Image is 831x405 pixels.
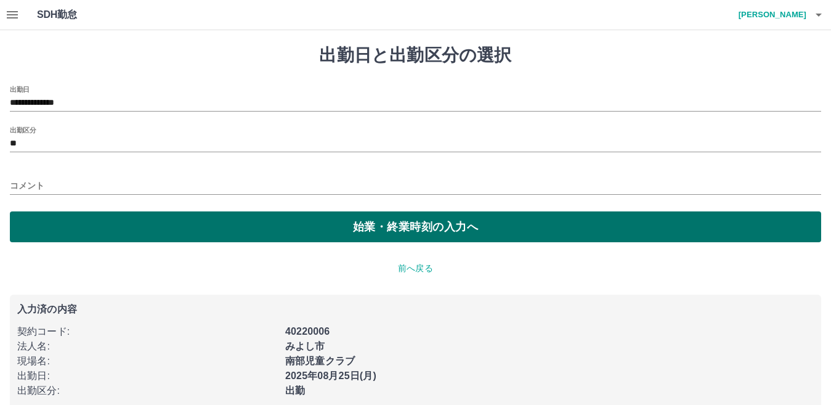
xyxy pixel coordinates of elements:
b: 出勤 [285,385,305,396]
p: 出勤区分 : [17,383,278,398]
b: 南部児童クラブ [285,356,355,366]
p: 前へ戻る [10,262,821,275]
p: 法人名 : [17,339,278,354]
p: 入力済の内容 [17,305,814,314]
h1: 出勤日と出勤区分の選択 [10,45,821,66]
p: 現場名 : [17,354,278,369]
p: 出勤日 : [17,369,278,383]
p: 契約コード : [17,324,278,339]
label: 出勤日 [10,84,30,94]
b: 2025年08月25日(月) [285,370,376,381]
button: 始業・終業時刻の入力へ [10,211,821,242]
b: みよし市 [285,341,325,351]
b: 40220006 [285,326,330,337]
label: 出勤区分 [10,125,36,134]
